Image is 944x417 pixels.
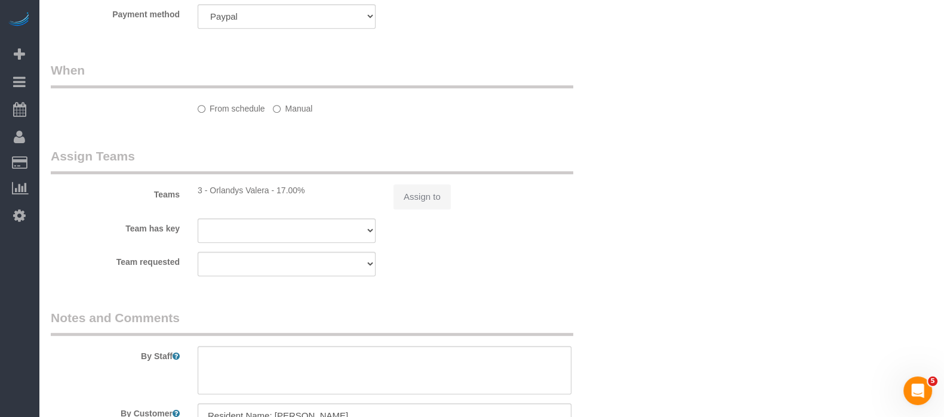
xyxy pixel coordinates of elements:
[51,147,573,174] legend: Assign Teams
[903,376,932,405] iframe: Intercom live chat
[42,184,189,200] label: Teams
[42,252,189,268] label: Team requested
[273,98,312,115] label: Manual
[928,376,937,386] span: 5
[42,4,189,20] label: Payment method
[198,98,265,115] label: From schedule
[273,105,281,113] input: Manual
[51,61,573,88] legend: When
[42,218,189,234] label: Team has key
[7,12,31,29] img: Automaid Logo
[198,105,205,113] input: From schedule
[42,346,189,362] label: By Staff
[198,184,376,196] div: 3 - Orlandys Valera - 17.00%
[51,309,573,336] legend: Notes and Comments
